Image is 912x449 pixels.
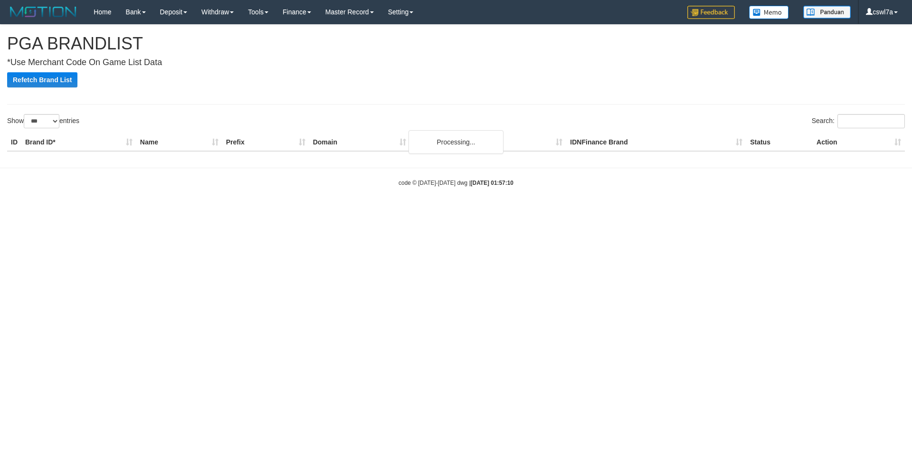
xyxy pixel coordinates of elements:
th: Status [746,134,813,151]
small: code © [DATE]-[DATE] dwg | [399,180,513,186]
img: panduan.png [803,6,851,19]
label: Search: [812,114,905,128]
select: Showentries [24,114,59,128]
div: Processing... [408,130,503,154]
label: Show entries [7,114,79,128]
th: Name [136,134,222,151]
img: Feedback.jpg [687,6,735,19]
h1: PGA BRANDLIST [7,34,905,53]
input: Search: [837,114,905,128]
img: MOTION_logo.png [7,5,79,19]
h4: *Use Merchant Code On Game List Data [7,58,905,67]
th: Prefix [222,134,309,151]
th: Brand ID* [21,134,136,151]
th: Action [813,134,905,151]
th: IDNFinance Brand [566,134,746,151]
strong: [DATE] 01:57:10 [471,180,513,186]
th: Domain [309,134,410,151]
button: Refetch Brand List [7,72,77,87]
th: ID [7,134,21,151]
img: Button%20Memo.svg [749,6,789,19]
